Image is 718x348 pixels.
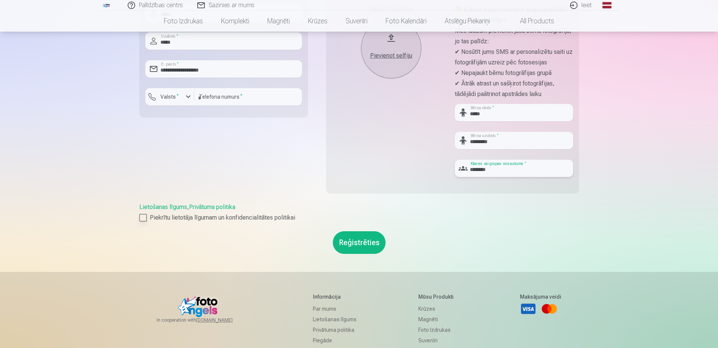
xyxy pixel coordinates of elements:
[418,325,458,335] a: Foto izdrukas
[455,78,573,99] p: ✔ Ātrāk atrast un sašķirot fotogrāfijas, tādējādi paātrinot apstrādes laiku
[455,26,573,47] p: Mēs lūdzam pievienot jūsu bērna fotogrāfiju, jo tas palīdz:
[361,18,421,78] button: Pievienot selfiju
[299,11,337,32] a: Krūzes
[139,203,579,222] div: ,
[258,11,299,32] a: Magnēti
[337,11,377,32] a: Suvenīri
[455,47,573,68] p: ✔ Nosūtīt jums SMS ar personalizētu saiti uz fotogrāfijām uzreiz pēc fotosesijas
[333,231,386,254] button: Reģistrēties
[196,317,251,323] a: [DOMAIN_NAME]
[139,213,579,222] label: Piekrītu lietotāja līgumam un konfidencialitātes politikai
[418,304,458,314] a: Krūzes
[520,301,537,317] a: Visa
[313,314,357,325] a: Lietošanas līgums
[155,11,212,32] a: Foto izdrukas
[418,314,458,325] a: Magnēti
[157,93,182,101] label: Valsts
[369,51,414,60] div: Pievienot selfiju
[418,293,458,301] h5: Mūsu produkti
[418,335,458,346] a: Suvenīri
[313,335,357,346] a: Piegāde
[189,203,235,211] a: Privātuma politika
[313,304,357,314] a: Par mums
[157,317,251,323] span: In cooperation with
[139,203,187,211] a: Lietošanas līgums
[145,88,194,105] button: Valsts*
[377,11,436,32] a: Foto kalendāri
[455,68,573,78] p: ✔ Nepajaukt bērnu fotogrāfijas grupā
[212,11,258,32] a: Komplekti
[436,11,499,32] a: Atslēgu piekariņi
[313,325,357,335] a: Privātuma politika
[313,293,357,301] h5: Informācija
[520,293,561,301] h5: Maksājuma veidi
[499,11,563,32] a: All products
[541,301,558,317] a: Mastercard
[102,3,111,8] img: /fa1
